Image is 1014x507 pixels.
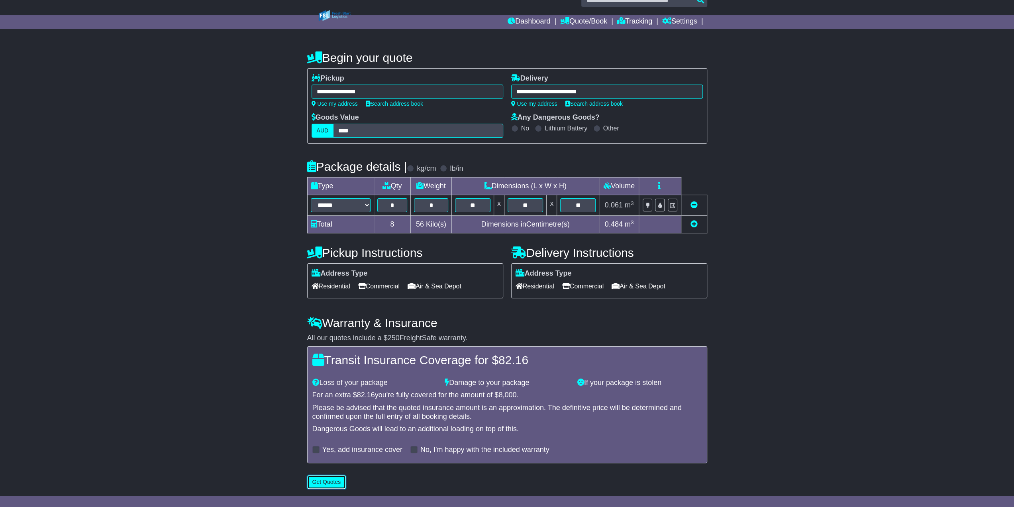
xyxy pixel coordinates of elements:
[411,178,452,195] td: Weight
[631,200,634,206] sup: 3
[312,269,368,278] label: Address Type
[307,475,346,489] button: Get Quotes
[498,353,528,367] span: 82.16
[307,334,707,343] div: All our quotes include a $ FreightSafe warranty.
[511,113,600,122] label: Any Dangerous Goods?
[312,391,702,400] div: For an extra $ you're fully covered for the amount of $ .
[420,446,549,454] label: No, I'm happy with the included warranty
[494,195,504,216] td: x
[417,164,436,173] label: kg/cm
[516,269,572,278] label: Address Type
[307,246,503,259] h4: Pickup Instructions
[312,353,702,367] h4: Transit Insurance Coverage for $
[388,334,400,342] span: 250
[312,404,702,421] div: Please be advised that the quoted insurance amount is an approximation. The definitive price will...
[605,220,623,228] span: 0.484
[312,425,702,434] div: Dangerous Goods will lead to an additional loading on top of this.
[498,391,516,399] span: 8,000
[545,124,587,132] label: Lithium Battery
[441,379,573,387] div: Damage to your package
[358,280,400,292] span: Commercial
[416,220,424,228] span: 56
[508,15,550,29] a: Dashboard
[511,246,707,259] h4: Delivery Instructions
[511,74,548,83] label: Delivery
[374,216,411,233] td: 8
[408,280,461,292] span: Air & Sea Depot
[612,280,665,292] span: Air & Sea Depot
[312,101,358,107] a: Use my address
[617,15,652,29] a: Tracking
[307,51,707,64] h4: Begin your quote
[312,74,344,83] label: Pickup
[560,15,607,29] a: Quote/Book
[357,391,375,399] span: 82.16
[451,216,599,233] td: Dimensions in Centimetre(s)
[565,101,623,107] a: Search address book
[312,113,359,122] label: Goods Value
[450,164,463,173] label: lb/in
[631,219,634,225] sup: 3
[511,101,557,107] a: Use my address
[603,124,619,132] label: Other
[307,316,707,329] h4: Warranty & Insurance
[573,379,706,387] div: If your package is stolen
[307,160,407,173] h4: Package details |
[690,220,698,228] a: Add new item
[307,216,374,233] td: Total
[662,15,697,29] a: Settings
[307,178,374,195] td: Type
[411,216,452,233] td: Kilo(s)
[451,178,599,195] td: Dimensions (L x W x H)
[690,201,698,209] a: Remove this item
[562,280,604,292] span: Commercial
[312,124,334,138] label: AUD
[599,178,639,195] td: Volume
[374,178,411,195] td: Qty
[625,201,634,209] span: m
[605,201,623,209] span: 0.061
[547,195,557,216] td: x
[516,280,554,292] span: Residential
[308,379,441,387] div: Loss of your package
[366,101,423,107] a: Search address book
[322,446,402,454] label: Yes, add insurance cover
[312,280,350,292] span: Residential
[625,220,634,228] span: m
[521,124,529,132] label: No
